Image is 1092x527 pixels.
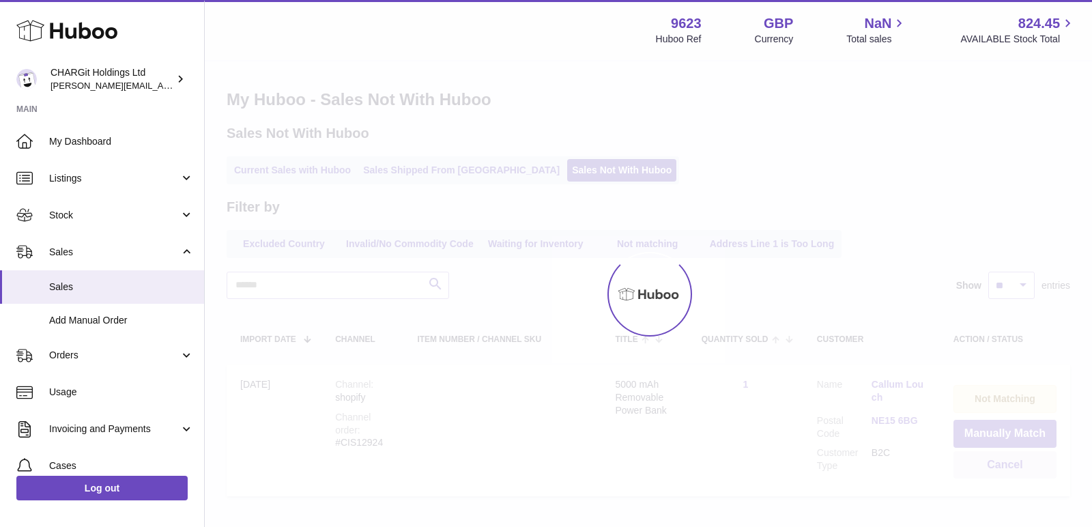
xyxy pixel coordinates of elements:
span: Cases [49,459,194,472]
strong: 9623 [671,14,702,33]
span: Listings [49,172,179,185]
span: Orders [49,349,179,362]
span: NaN [864,14,891,33]
span: 824.45 [1018,14,1060,33]
span: Sales [49,246,179,259]
span: Total sales [846,33,907,46]
div: Huboo Ref [656,33,702,46]
span: Add Manual Order [49,314,194,327]
strong: GBP [764,14,793,33]
div: Currency [755,33,794,46]
a: NaN Total sales [846,14,907,46]
span: Invoicing and Payments [49,423,179,436]
a: Log out [16,476,188,500]
span: Stock [49,209,179,222]
span: My Dashboard [49,135,194,148]
div: CHARGit Holdings Ltd [51,66,173,92]
img: francesca@chargit.co.uk [16,69,37,89]
span: Usage [49,386,194,399]
a: 824.45 AVAILABLE Stock Total [960,14,1076,46]
span: AVAILABLE Stock Total [960,33,1076,46]
span: Sales [49,281,194,294]
span: [PERSON_NAME][EMAIL_ADDRESS][DOMAIN_NAME] [51,80,274,91]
